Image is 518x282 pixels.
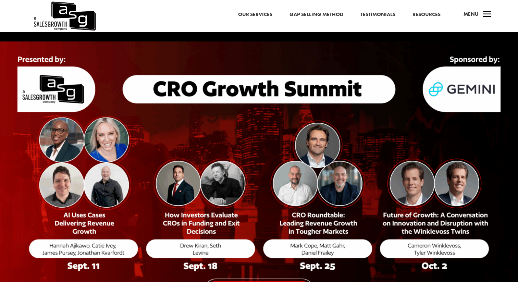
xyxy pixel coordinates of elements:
span: a [480,8,494,22]
a: Resources [412,10,441,19]
span: Menu [464,11,479,17]
a: Our Services [238,10,272,19]
a: Gap Selling Method [289,10,343,19]
a: Testimonials [360,10,395,19]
